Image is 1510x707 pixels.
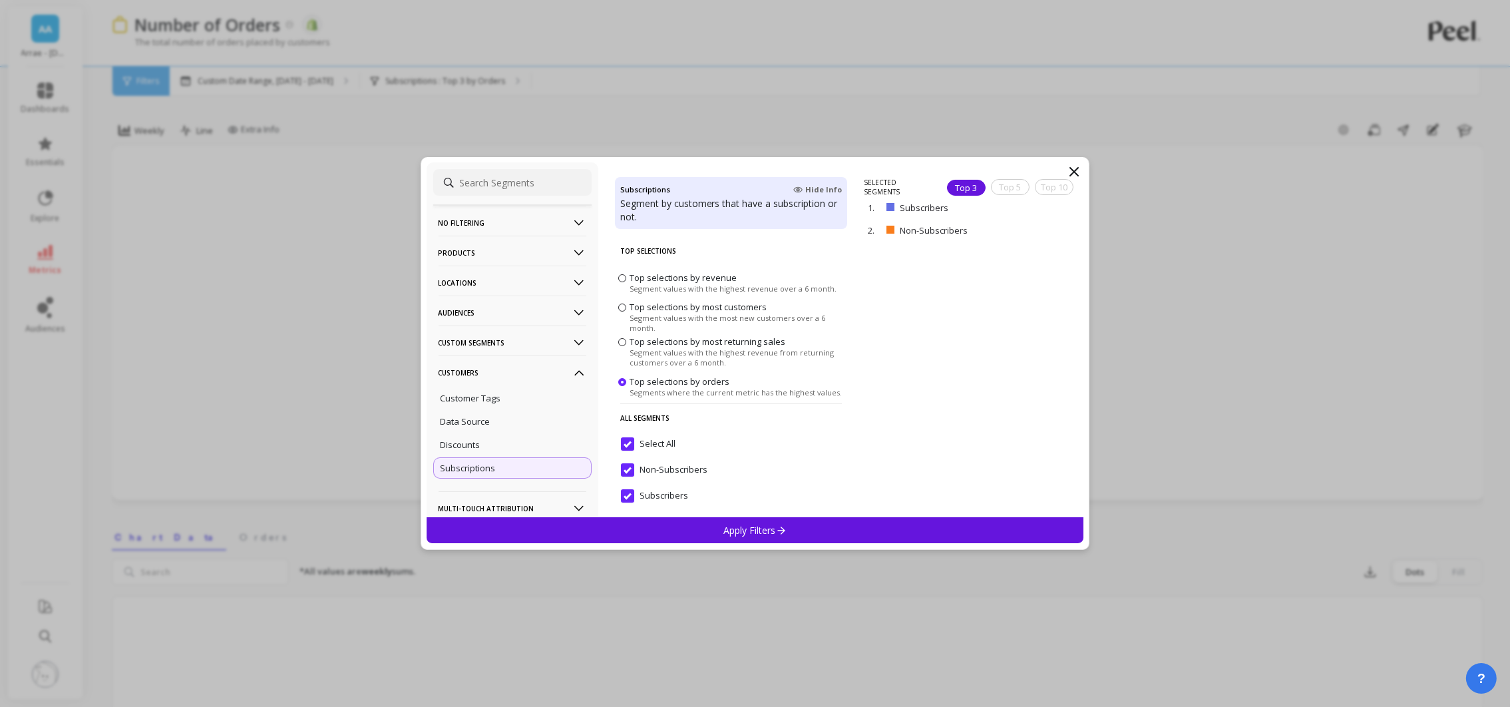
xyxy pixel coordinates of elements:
span: Segment values with the most new customers over a 6 month. [630,313,844,333]
p: Non-Subscribers [900,224,1022,236]
p: Audiences [439,296,586,330]
h4: Subscriptions [620,182,670,197]
p: Customers [439,355,586,389]
p: Data Source [441,415,490,427]
span: Non-Subscribers [621,463,707,477]
p: Multi-Touch Attribution [439,491,586,525]
p: Subscribers [900,202,1012,214]
span: Select All [621,437,675,451]
p: Apply Filters [723,524,787,537]
p: SELECTED SEGMENTS [864,178,931,196]
p: No filtering [439,206,586,240]
span: Segments where the current metric has the highest values. [630,387,842,397]
span: Top selections by most returning sales [630,336,785,348]
span: Top selections by most customers [630,301,767,313]
span: Segment values with the highest revenue from returning customers over a 6 month. [630,348,844,367]
p: Custom Segments [439,326,586,359]
span: Subscribers [621,489,688,503]
p: Products [439,236,586,270]
span: Top selections by orders [630,375,729,387]
p: Locations [439,266,586,300]
p: Top Selections [620,237,842,265]
div: Top 3 [947,180,986,196]
div: Top 5 [991,179,1030,195]
span: ? [1477,669,1485,688]
div: Top 10 [1035,179,1073,195]
button: ? [1466,663,1497,694]
p: All Segments [620,403,842,432]
p: Segment by customers that have a subscription or not. [620,197,842,224]
p: Discounts [441,439,480,451]
p: 1. [868,202,881,214]
span: Top selections by revenue [630,272,737,284]
input: Search Segments [433,169,592,196]
p: Subscriptions [441,462,496,474]
span: Segment values with the highest revenue over a 6 month. [630,284,837,294]
p: 2. [868,224,881,236]
span: Hide Info [793,184,842,195]
p: Customer Tags [441,392,501,404]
